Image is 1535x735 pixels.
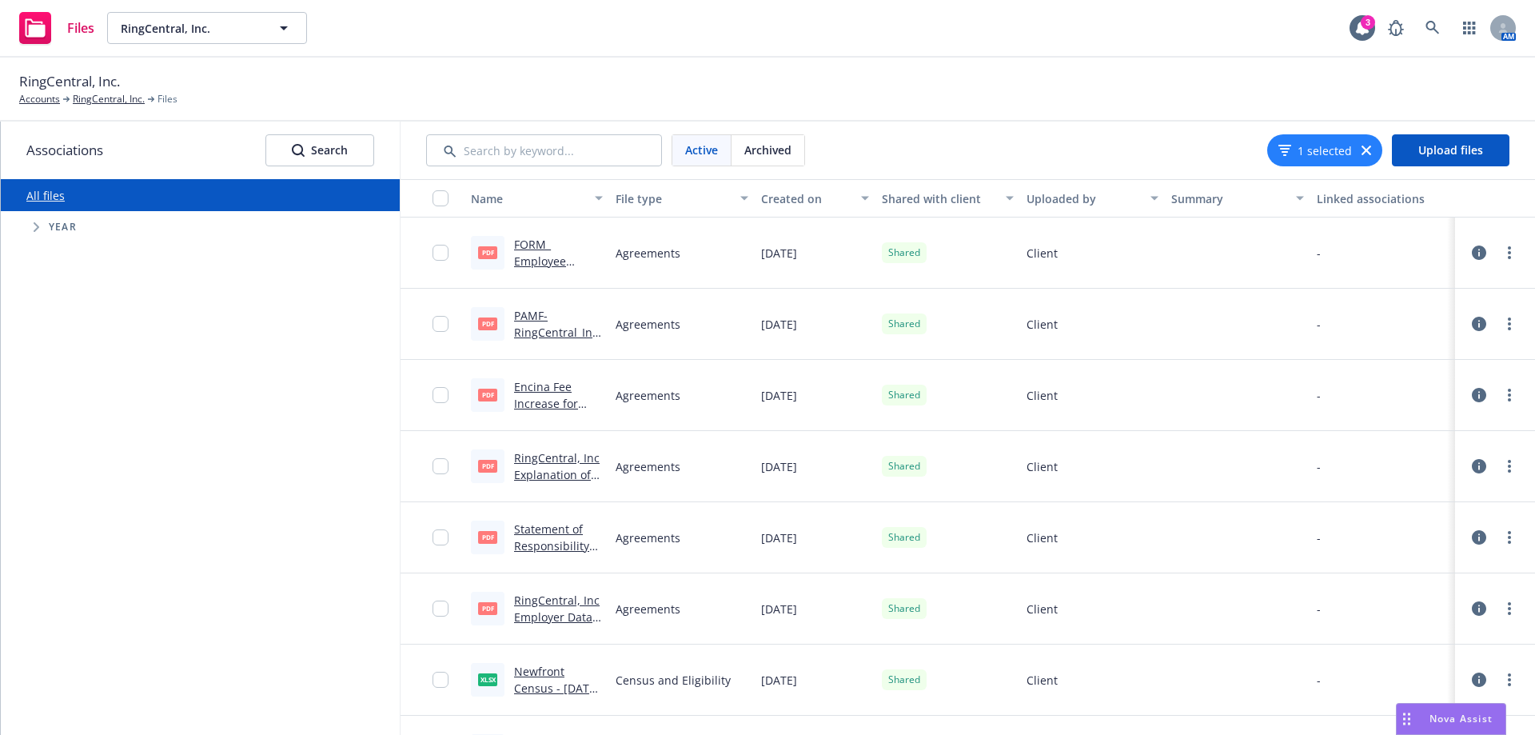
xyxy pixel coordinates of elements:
[1317,529,1321,546] div: -
[1,211,400,243] div: Tree Example
[1027,601,1058,617] span: Client
[1027,672,1058,689] span: Client
[121,20,259,37] span: RingCentral, Inc.
[1027,387,1058,404] span: Client
[761,245,797,262] span: [DATE]
[1361,15,1375,30] div: 3
[471,190,585,207] div: Name
[888,459,920,473] span: Shared
[514,521,589,587] a: Statement of Responsibility MET [DATE] - Copy.pdf
[26,140,103,161] span: Associations
[888,601,920,616] span: Shared
[433,529,449,545] input: Toggle Row Selected
[1165,179,1310,218] button: Summary
[1417,12,1449,44] a: Search
[1380,12,1412,44] a: Report a Bug
[1500,670,1519,689] a: more
[888,246,920,260] span: Shared
[685,142,718,158] span: Active
[478,673,497,685] span: xlsx
[292,144,305,157] svg: Search
[888,388,920,402] span: Shared
[1027,529,1058,546] span: Client
[1397,704,1417,734] div: Drag to move
[433,458,449,474] input: Toggle Row Selected
[761,387,797,404] span: [DATE]
[426,134,662,166] input: Search by keyword...
[433,672,449,688] input: Toggle Row Selected
[49,222,77,232] span: Year
[26,188,65,203] a: All files
[1027,190,1141,207] div: Uploaded by
[1317,190,1449,207] div: Linked associations
[761,316,797,333] span: [DATE]
[514,308,602,424] a: PAMF-RingCentral_Inc-Executive_Health__Services_Agreement_(01591587xBA01C).DOCX.pdf
[888,317,920,331] span: Shared
[1027,245,1058,262] span: Client
[616,529,680,546] span: Agreements
[478,460,497,472] span: pdf
[1500,314,1519,334] a: more
[888,673,920,687] span: Shared
[292,135,348,166] div: Search
[1317,458,1321,475] div: -
[1429,712,1493,725] span: Nova Assist
[1418,142,1483,158] span: Upload files
[1317,601,1321,617] div: -
[478,602,497,614] span: pdf
[761,190,851,207] div: Created on
[761,601,797,617] span: [DATE]
[761,672,797,689] span: [DATE]
[514,450,600,533] a: RingCentral, Inc Explanation of Administrative ServicesPDF - Copy.pdf
[433,316,449,332] input: Toggle Row Selected
[478,318,497,330] span: pdf
[433,601,449,617] input: Toggle Row Selected
[1020,179,1165,218] button: Uploaded by
[464,179,609,218] button: Name
[616,672,731,689] span: Census and Eligibility
[265,134,374,166] button: SearchSearch
[882,190,996,207] div: Shared with client
[1500,243,1519,262] a: more
[875,179,1020,218] button: Shared with client
[433,190,449,206] input: Select all
[157,92,177,106] span: Files
[1310,179,1455,218] button: Linked associations
[761,529,797,546] span: [DATE]
[616,316,680,333] span: Agreements
[616,601,680,617] span: Agreements
[1317,316,1321,333] div: -
[1278,142,1352,159] button: 1 selected
[19,92,60,106] a: Accounts
[514,237,602,353] a: FORM_ Employee Health Services Agreement (EHP_PAMF) (01244275.DOCX-2).pdf
[19,71,120,92] span: RingCentral, Inc.
[609,179,754,218] button: File type
[433,387,449,403] input: Toggle Row Selected
[478,389,497,401] span: pdf
[888,530,920,545] span: Shared
[755,179,875,218] button: Created on
[616,387,680,404] span: Agreements
[616,190,730,207] div: File type
[514,664,603,713] a: Newfront Census - [DATE] - ACTIVE EEs.xlsx
[744,142,791,158] span: Archived
[1171,190,1286,207] div: Summary
[616,458,680,475] span: Agreements
[478,246,497,258] span: pdf
[73,92,145,106] a: RingCentral, Inc.
[1453,12,1485,44] a: Switch app
[433,245,449,261] input: Toggle Row Selected
[761,458,797,475] span: [DATE]
[478,531,497,543] span: pdf
[1027,458,1058,475] span: Client
[1027,316,1058,333] span: Client
[1500,457,1519,476] a: more
[107,12,307,44] button: RingCentral, Inc.
[67,22,94,34] span: Files
[13,6,101,50] a: Files
[1500,599,1519,618] a: more
[514,379,596,445] a: Encina Fee Increase for 2024 Concierge Program.pdf
[1500,385,1519,405] a: more
[1396,703,1506,735] button: Nova Assist
[1392,134,1509,166] button: Upload files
